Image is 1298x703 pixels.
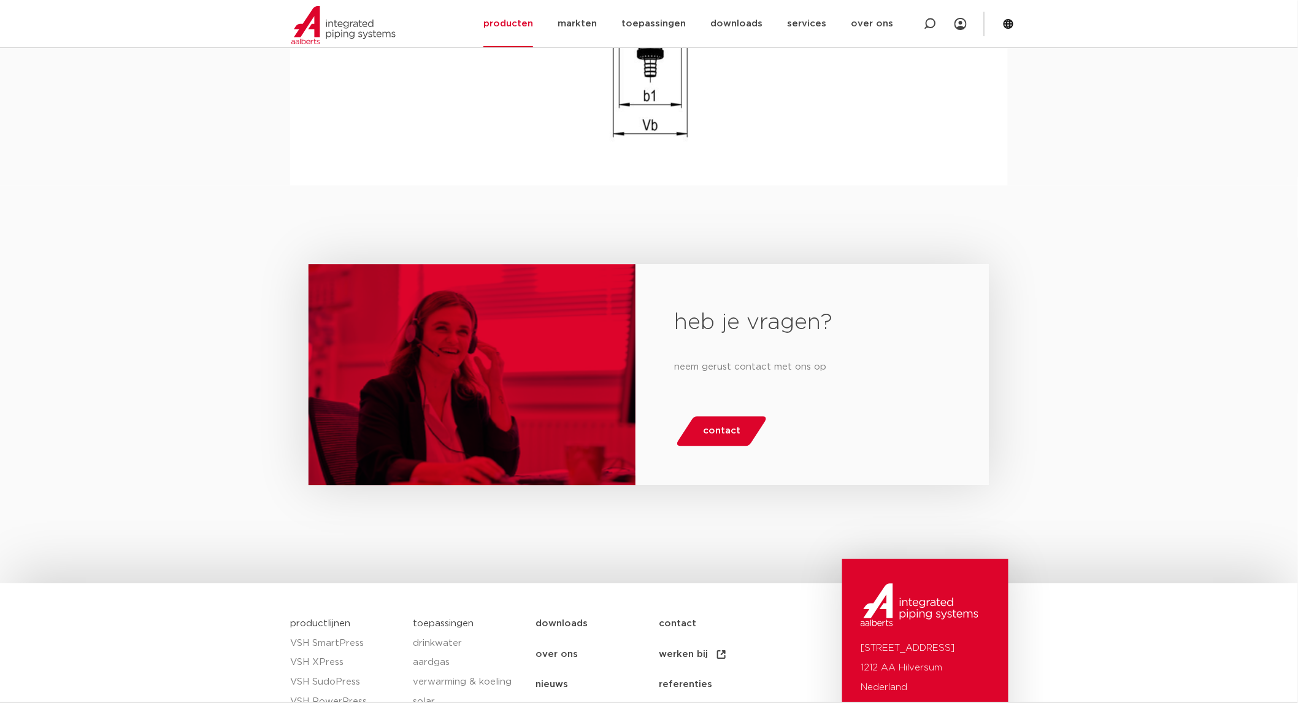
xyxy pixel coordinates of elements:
[290,672,401,692] a: VSH SudoPress
[659,669,782,700] a: referenties
[290,619,350,628] a: productlijnen
[536,669,659,700] a: nieuws
[536,639,659,670] a: over ons
[290,653,401,672] a: VSH XPress
[703,421,740,441] span: contact
[413,619,474,628] a: toepassingen
[659,639,782,670] a: werken bij
[675,357,950,377] p: neem gerust contact met ons op
[675,416,768,446] a: contact
[861,639,989,697] p: [STREET_ADDRESS] 1212 AA Hilversum Nederland
[659,608,782,639] a: contact
[675,308,950,338] h2: heb je vragen?
[413,672,523,692] a: verwarming & koeling
[413,634,523,653] a: drinkwater
[290,634,401,653] a: VSH SmartPress
[413,653,523,672] a: aardgas
[536,608,659,639] a: downloads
